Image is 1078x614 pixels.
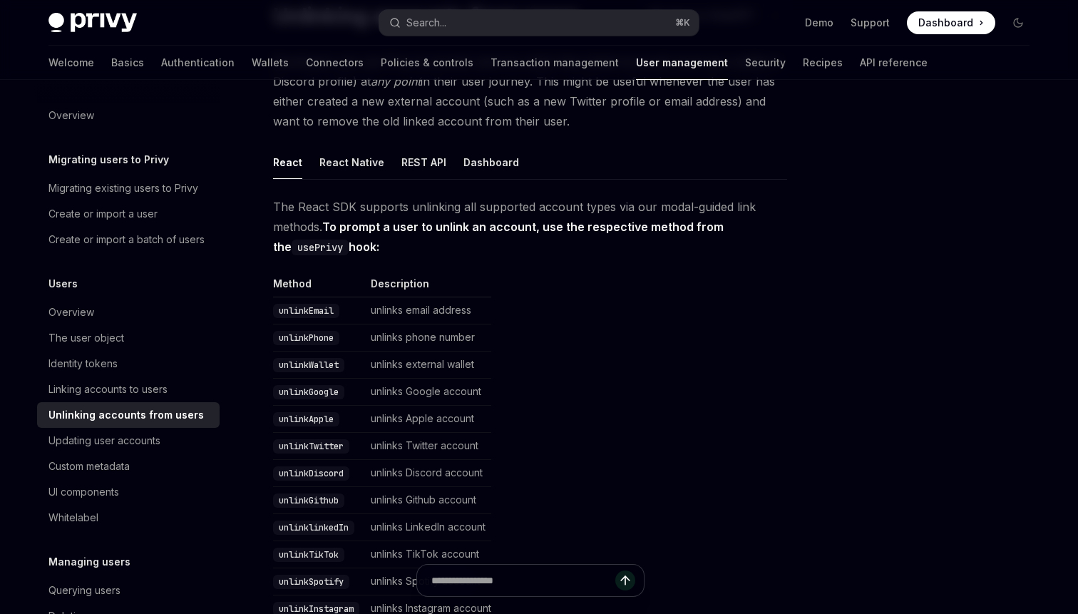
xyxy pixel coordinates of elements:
[365,541,491,568] td: unlinks TikTok account
[37,377,220,402] a: Linking accounts to users
[48,483,119,501] div: UI components
[907,11,995,34] a: Dashboard
[273,466,349,481] code: unlinkDiscord
[37,402,220,428] a: Unlinking accounts from users
[37,428,220,454] a: Updating user accounts
[273,277,365,297] th: Method
[48,231,205,248] div: Create or import a batch of users
[48,180,198,197] div: Migrating existing users to Privy
[273,331,339,345] code: unlinkPhone
[48,107,94,124] div: Overview
[365,297,491,324] td: unlinks email address
[37,103,220,128] a: Overview
[365,433,491,460] td: unlinks Twitter account
[636,46,728,80] a: User management
[365,277,491,297] th: Description
[37,300,220,325] a: Overview
[273,493,344,508] code: unlinkGithub
[379,10,699,36] button: Search...⌘K
[48,432,160,449] div: Updating user accounts
[37,351,220,377] a: Identity tokens
[161,46,235,80] a: Authentication
[48,406,204,424] div: Unlinking accounts from users
[273,220,724,254] strong: To prompt a user to unlink an account, use the respective method from the hook:
[406,14,446,31] div: Search...
[273,439,349,454] code: unlinkTwitter
[273,145,302,179] button: React
[745,46,786,80] a: Security
[48,509,98,526] div: Whitelabel
[918,16,973,30] span: Dashboard
[675,17,690,29] span: ⌘ K
[273,412,339,426] code: unlinkApple
[37,454,220,479] a: Custom metadata
[365,379,491,406] td: unlinks Google account
[48,582,120,599] div: Querying users
[37,505,220,531] a: Whitelabel
[37,201,220,227] a: Create or import a user
[48,553,130,570] h5: Managing users
[319,145,384,179] button: React Native
[292,240,349,255] code: usePrivy
[37,578,220,603] a: Querying users
[48,151,169,168] h5: Migrating users to Privy
[851,16,890,30] a: Support
[273,304,339,318] code: unlinkEmail
[273,197,787,257] span: The React SDK supports unlinking all supported account types via our modal-guided link methods.
[273,51,787,131] span: Developers can use Privy to prompt users to unlink their linked accounts (such as a wallet or Dis...
[48,304,94,321] div: Overview
[803,46,843,80] a: Recipes
[111,46,144,80] a: Basics
[273,521,354,535] code: unlinklinkedIn
[48,458,130,475] div: Custom metadata
[48,381,168,398] div: Linking accounts to users
[273,548,344,562] code: unlinkTikTok
[273,385,344,399] code: unlinkGoogle
[273,358,344,372] code: unlinkWallet
[37,175,220,201] a: Migrating existing users to Privy
[1007,11,1030,34] button: Toggle dark mode
[48,355,118,372] div: Identity tokens
[463,145,519,179] button: Dashboard
[371,74,421,88] em: any point
[401,145,446,179] button: REST API
[615,570,635,590] button: Send message
[48,275,78,292] h5: Users
[48,46,94,80] a: Welcome
[365,406,491,433] td: unlinks Apple account
[37,479,220,505] a: UI components
[48,205,158,222] div: Create or import a user
[365,460,491,487] td: unlinks Discord account
[48,329,124,347] div: The user object
[491,46,619,80] a: Transaction management
[365,514,491,541] td: unlinks LinkedIn account
[365,487,491,514] td: unlinks Github account
[48,13,137,33] img: dark logo
[252,46,289,80] a: Wallets
[306,46,364,80] a: Connectors
[37,325,220,351] a: The user object
[365,352,491,379] td: unlinks external wallet
[37,227,220,252] a: Create or import a batch of users
[365,324,491,352] td: unlinks phone number
[805,16,833,30] a: Demo
[860,46,928,80] a: API reference
[381,46,473,80] a: Policies & controls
